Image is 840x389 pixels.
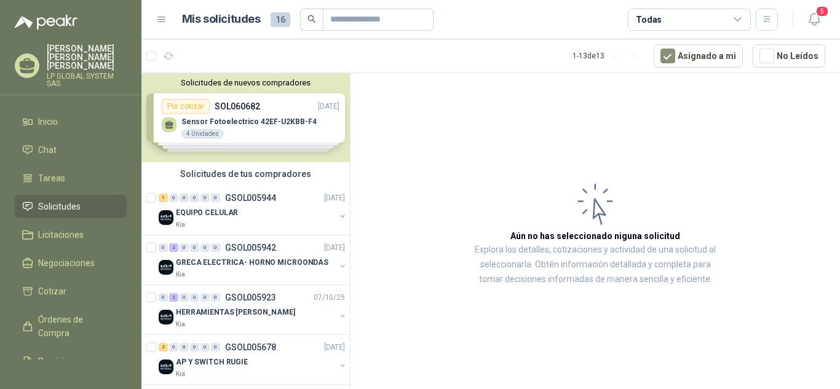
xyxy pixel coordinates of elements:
[815,6,829,17] span: 5
[324,342,345,353] p: [DATE]
[180,194,189,202] div: 0
[176,220,185,230] p: Kia
[190,293,199,302] div: 0
[15,350,127,373] a: Remisiones
[182,10,261,28] h1: Mis solicitudes
[176,369,185,379] p: Kia
[38,313,115,340] span: Órdenes de Compra
[176,307,295,318] p: HERRAMIENTAS [PERSON_NAME]
[180,293,189,302] div: 0
[159,343,168,352] div: 2
[190,343,199,352] div: 0
[225,194,276,202] p: GSOL005944
[159,260,173,275] img: Company Logo
[510,229,680,243] h3: Aún no has seleccionado niguna solicitud
[169,243,178,252] div: 2
[15,167,127,190] a: Tareas
[47,73,127,87] p: LP GLOBAL SYSTEM SAS
[211,343,220,352] div: 0
[38,256,95,270] span: Negociaciones
[473,243,717,287] p: Explora los detalles, cotizaciones y actividad de una solicitud al seleccionarla. Obtén informaci...
[307,15,316,23] span: search
[176,207,238,219] p: EQUIPO CELULAR
[159,293,168,302] div: 0
[169,293,178,302] div: 2
[15,251,127,275] a: Negociaciones
[211,293,220,302] div: 0
[15,308,127,345] a: Órdenes de Compra
[38,115,58,128] span: Inicio
[38,355,84,368] span: Remisiones
[38,143,57,157] span: Chat
[47,44,127,70] p: [PERSON_NAME] [PERSON_NAME] [PERSON_NAME]
[180,343,189,352] div: 0
[225,293,276,302] p: GSOL005923
[141,162,350,186] div: Solicitudes de tus compradores
[753,44,825,68] button: No Leídos
[190,243,199,252] div: 0
[159,191,347,230] a: 1 0 0 0 0 0 GSOL005944[DATE] Company LogoEQUIPO CELULARKia
[38,228,84,242] span: Licitaciones
[225,243,276,252] p: GSOL005942
[15,138,127,162] a: Chat
[200,293,210,302] div: 0
[200,343,210,352] div: 0
[200,194,210,202] div: 0
[176,270,185,280] p: Kia
[159,194,168,202] div: 1
[211,194,220,202] div: 0
[324,242,345,254] p: [DATE]
[159,243,168,252] div: 0
[38,200,81,213] span: Solicitudes
[159,240,347,280] a: 0 2 0 0 0 0 GSOL005942[DATE] Company LogoGRECA ELECTRICA- HORNO MICROONDASKia
[200,243,210,252] div: 0
[141,73,350,162] div: Solicitudes de nuevos compradoresPor cotizarSOL060682[DATE] Sensor Fotoelectrico 42EF-U2KBB-F44 U...
[159,210,173,225] img: Company Logo
[15,195,127,218] a: Solicitudes
[190,194,199,202] div: 0
[15,223,127,246] a: Licitaciones
[159,310,173,324] img: Company Logo
[803,9,825,31] button: 5
[180,243,189,252] div: 0
[654,44,743,68] button: Asignado a mi
[15,280,127,303] a: Cotizar
[324,192,345,204] p: [DATE]
[146,78,345,87] button: Solicitudes de nuevos compradores
[211,243,220,252] div: 0
[314,292,345,304] p: 07/10/25
[636,13,662,26] div: Todas
[159,360,173,374] img: Company Logo
[573,46,644,66] div: 1 - 13 de 13
[38,171,65,185] span: Tareas
[176,257,328,269] p: GRECA ELECTRICA- HORNO MICROONDAS
[176,320,185,329] p: Kia
[159,340,347,379] a: 2 0 0 0 0 0 GSOL005678[DATE] Company LogoAP Y SWITCH RUGIEKia
[176,356,248,368] p: AP Y SWITCH RUGIE
[15,15,77,29] img: Logo peakr
[38,285,66,298] span: Cotizar
[169,194,178,202] div: 0
[271,12,290,27] span: 16
[15,110,127,133] a: Inicio
[159,290,347,329] a: 0 2 0 0 0 0 GSOL00592307/10/25 Company LogoHERRAMIENTAS [PERSON_NAME]Kia
[169,343,178,352] div: 0
[225,343,276,352] p: GSOL005678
